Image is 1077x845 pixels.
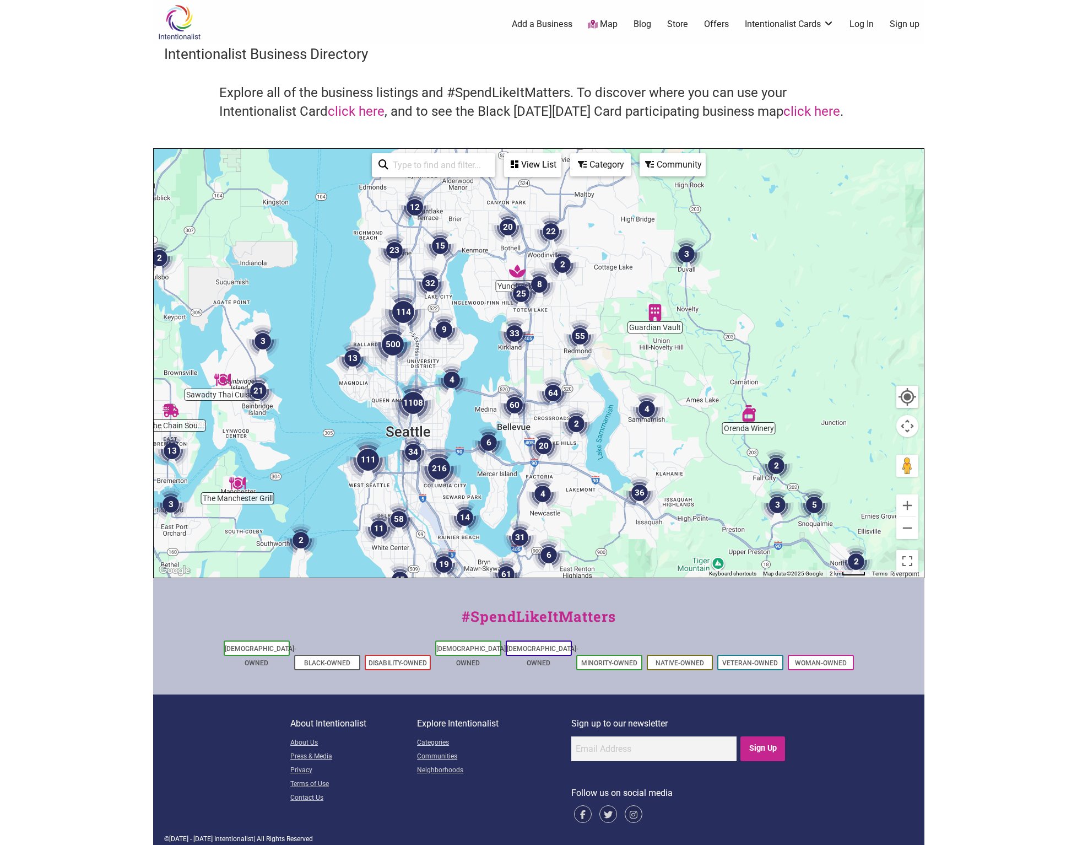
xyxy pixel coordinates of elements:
button: Map camera controls [896,415,918,437]
div: 21 [242,374,275,407]
button: Toggle fullscreen view [896,550,919,573]
p: Follow us on social media [571,786,787,800]
a: Store [667,18,688,30]
div: 25 [505,277,538,310]
div: Community [641,154,705,175]
h3: Intentionalist Business Directory [164,44,913,64]
a: Privacy [290,764,417,778]
div: 2 [560,407,593,440]
a: Minority-Owned [581,659,637,667]
button: Zoom out [896,517,918,539]
div: #SpendLikeItMatters [153,606,924,638]
a: Neighborhoods [417,764,571,778]
div: 500 [371,322,415,367]
div: View List [505,154,560,175]
input: Type to find and filter... [388,154,489,176]
button: Zoom in [896,494,918,516]
img: Intentionalist [153,4,205,40]
a: Disability-Owned [369,659,427,667]
a: Categories [417,736,571,750]
div: See a list of the visible businesses [504,153,561,177]
div: Filter by category [570,153,631,176]
p: Sign up to our newsletter [571,717,787,731]
a: [DEMOGRAPHIC_DATA]-Owned [507,645,578,667]
a: Communities [417,750,571,764]
div: 6 [472,426,505,459]
div: 8 [523,268,556,301]
div: 18 [453,577,486,610]
div: 2 [143,241,176,275]
div: 9 [427,313,461,346]
button: Drag Pegman onto the map to open Street View [896,455,918,477]
div: 34 [397,435,430,469]
div: 13 [336,342,369,375]
a: Black-Owned [304,659,350,667]
div: 60 [498,389,531,422]
button: Keyboard shortcuts [709,570,756,578]
div: 5 [798,488,831,521]
a: Log In [849,18,874,30]
div: 11 [362,512,396,545]
span: Intentionalist [214,835,253,843]
div: Type to search and filter [372,153,495,177]
li: Intentionalist Cards [745,18,834,30]
div: 114 [381,290,425,334]
div: 1108 [391,381,435,425]
div: 4 [435,363,468,396]
div: 36 [623,476,656,509]
a: Sign up [890,18,919,30]
div: 23 [378,234,411,267]
div: 15 [424,229,457,262]
div: Orenda Winery [740,405,757,422]
div: 2 [284,524,317,557]
p: About Intentionalist [290,717,417,731]
div: 3 [670,238,703,271]
div: 32 [414,267,447,300]
span: [DATE] - [DATE] [169,835,213,843]
a: click here [783,104,840,119]
div: 58 [382,503,415,536]
div: 14 [448,501,481,534]
div: Yungfreckle [509,263,526,279]
div: 20 [527,429,560,462]
a: Terms of Use [290,778,417,792]
a: [DEMOGRAPHIC_DATA]-Owned [436,645,508,667]
a: Terms (opens in new tab) [872,570,887,577]
div: 111 [346,438,390,482]
a: Add a Business [512,18,572,30]
a: Offers [704,18,729,30]
div: © | All Rights Reserved [164,834,913,844]
a: About Us [290,736,417,750]
a: Contact Us [290,792,417,805]
button: Map Scale: 2 km per 39 pixels [826,570,869,578]
div: Filter by Community [640,153,706,176]
span: Map data ©2025 Google [763,570,823,577]
div: 4 [630,392,663,426]
div: 19 [427,548,461,581]
div: Guardian Vault [647,304,663,321]
a: Open this area in Google Maps (opens a new window) [156,563,193,578]
a: Blog [634,18,651,30]
div: 6 [532,539,565,572]
div: 20 [491,211,524,244]
div: 61 [490,558,523,591]
div: 2 [840,545,873,578]
div: 64 [537,376,570,410]
a: Veteran-Owned [722,659,778,667]
div: 22 [534,215,567,248]
div: Category [571,154,630,175]
div: 12 [398,191,431,224]
div: 13 [155,434,188,467]
div: 3 [246,325,279,358]
div: 216 [417,446,461,491]
div: 3 [154,488,187,521]
p: Explore Intentionalist [417,717,571,731]
button: Your Location [896,386,918,408]
div: 2 [760,449,793,482]
a: Map [588,18,618,31]
a: Press & Media [290,750,417,764]
a: Native-Owned [656,659,704,667]
div: Off the Chain Southern BBQ [163,402,179,419]
a: [DEMOGRAPHIC_DATA]-Owned [225,645,296,667]
input: Sign Up [740,736,785,761]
